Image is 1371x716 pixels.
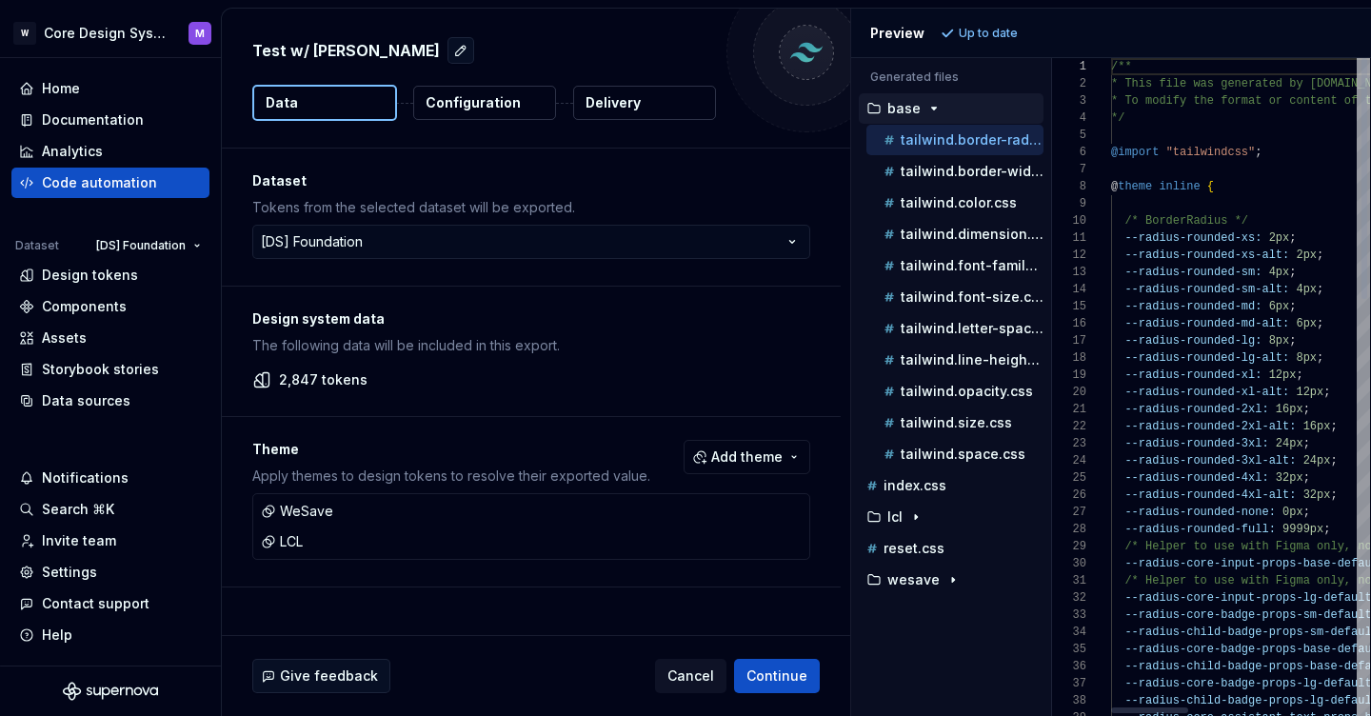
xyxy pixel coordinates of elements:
[586,93,641,112] p: Delivery
[11,494,209,525] button: Search ⌘K
[252,440,650,459] p: Theme
[252,198,810,217] p: Tokens from the selected dataset will be exported.
[11,323,209,353] a: Assets
[42,531,116,550] div: Invite team
[252,309,810,328] p: Design system data
[11,557,209,587] a: Settings
[42,79,80,98] div: Home
[426,93,521,112] p: Configuration
[11,168,209,198] a: Code automation
[44,24,166,43] div: Core Design System
[42,328,87,348] div: Assets
[959,26,1018,41] p: Up to date
[42,500,114,519] div: Search ⌘K
[42,468,129,487] div: Notifications
[11,291,209,322] a: Components
[11,260,209,290] a: Design tokens
[88,232,209,259] button: [DS] Foundation
[279,370,368,389] p: 2,847 tokens
[746,666,807,686] span: Continue
[11,73,209,104] a: Home
[11,526,209,556] a: Invite team
[280,666,378,686] span: Give feedback
[42,626,72,645] div: Help
[655,659,726,693] button: Cancel
[252,39,440,62] p: Test w/ [PERSON_NAME]
[711,447,783,467] span: Add theme
[11,620,209,650] button: Help
[252,659,390,693] button: Give feedback
[684,440,810,474] button: Add theme
[252,171,810,190] p: Dataset
[413,86,556,120] button: Configuration
[261,532,303,551] div: LCL
[11,354,209,385] a: Storybook stories
[63,682,158,701] svg: Supernova Logo
[42,173,157,192] div: Code automation
[870,24,924,43] div: Preview
[11,386,209,416] a: Data sources
[734,659,820,693] button: Continue
[42,110,144,129] div: Documentation
[573,86,716,120] button: Delivery
[42,142,103,161] div: Analytics
[96,238,186,253] span: [DS] Foundation
[11,136,209,167] a: Analytics
[42,360,159,379] div: Storybook stories
[42,266,138,285] div: Design tokens
[42,391,130,410] div: Data sources
[42,594,149,613] div: Contact support
[11,463,209,493] button: Notifications
[252,85,397,121] button: Data
[195,26,205,41] div: M
[261,502,333,521] div: WeSave
[13,22,36,45] div: W
[252,467,650,486] p: Apply themes to design tokens to resolve their exported value.
[266,93,298,112] p: Data
[252,336,810,355] p: The following data will be included in this export.
[667,666,714,686] span: Cancel
[4,12,217,53] button: WCore Design SystemM
[11,588,209,619] button: Contact support
[11,105,209,135] a: Documentation
[15,238,59,253] div: Dataset
[42,297,127,316] div: Components
[42,563,97,582] div: Settings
